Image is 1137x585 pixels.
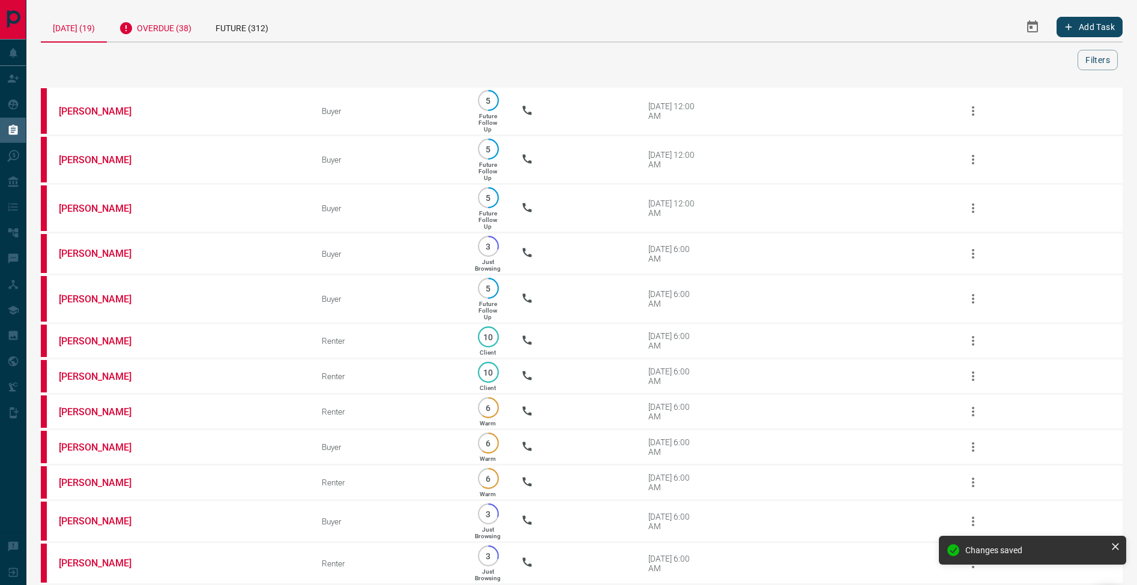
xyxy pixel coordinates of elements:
[480,349,496,356] p: Client
[41,466,47,499] div: property.ca
[322,249,455,259] div: Buyer
[480,455,496,462] p: Warm
[322,336,455,346] div: Renter
[484,403,493,412] p: 6
[475,259,501,272] p: Just Browsing
[1078,50,1118,70] button: Filters
[204,12,280,41] div: Future (312)
[648,402,699,421] div: [DATE] 6:00 AM
[322,155,455,164] div: Buyer
[59,442,149,453] a: [PERSON_NAME]
[322,559,455,568] div: Renter
[484,509,493,518] p: 3
[478,210,497,230] p: Future Follow Up
[484,96,493,105] p: 5
[648,437,699,457] div: [DATE] 6:00 AM
[484,193,493,202] p: 5
[648,289,699,308] div: [DATE] 6:00 AM
[484,284,493,293] p: 5
[41,544,47,583] div: property.ca
[648,473,699,492] div: [DATE] 6:00 AM
[41,137,47,182] div: property.ca
[648,367,699,386] div: [DATE] 6:00 AM
[1018,13,1047,41] button: Select Date Range
[484,368,493,377] p: 10
[475,568,501,581] p: Just Browsing
[41,360,47,392] div: property.ca
[480,385,496,391] p: Client
[59,557,149,569] a: [PERSON_NAME]
[59,106,149,117] a: [PERSON_NAME]
[475,526,501,539] p: Just Browsing
[322,371,455,381] div: Renter
[59,248,149,259] a: [PERSON_NAME]
[322,442,455,452] div: Buyer
[648,150,699,169] div: [DATE] 12:00 AM
[484,551,493,560] p: 3
[41,395,47,428] div: property.ca
[484,332,493,341] p: 10
[648,331,699,350] div: [DATE] 6:00 AM
[480,420,496,427] p: Warm
[59,154,149,166] a: [PERSON_NAME]
[322,478,455,487] div: Renter
[322,203,455,213] div: Buyer
[59,293,149,305] a: [PERSON_NAME]
[484,242,493,251] p: 3
[41,185,47,231] div: property.ca
[648,512,699,531] div: [DATE] 6:00 AM
[478,161,497,181] p: Future Follow Up
[648,244,699,263] div: [DATE] 6:00 AM
[59,515,149,527] a: [PERSON_NAME]
[41,12,107,43] div: [DATE] (19)
[484,145,493,154] p: 5
[59,335,149,347] a: [PERSON_NAME]
[478,301,497,320] p: Future Follow Up
[484,474,493,483] p: 6
[322,407,455,416] div: Renter
[41,276,47,322] div: property.ca
[648,199,699,218] div: [DATE] 12:00 AM
[1057,17,1123,37] button: Add Task
[322,106,455,116] div: Buyer
[648,101,699,121] div: [DATE] 12:00 AM
[484,439,493,448] p: 6
[478,113,497,133] p: Future Follow Up
[59,203,149,214] a: [PERSON_NAME]
[648,554,699,573] div: [DATE] 6:00 AM
[107,12,204,41] div: Overdue (38)
[59,477,149,488] a: [PERSON_NAME]
[322,517,455,526] div: Buyer
[59,406,149,418] a: [PERSON_NAME]
[41,88,47,134] div: property.ca
[59,371,149,382] a: [PERSON_NAME]
[41,234,47,273] div: property.ca
[41,325,47,357] div: property.ca
[480,491,496,497] p: Warm
[965,545,1106,555] div: Changes saved
[41,431,47,463] div: property.ca
[41,502,47,541] div: property.ca
[322,294,455,304] div: Buyer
